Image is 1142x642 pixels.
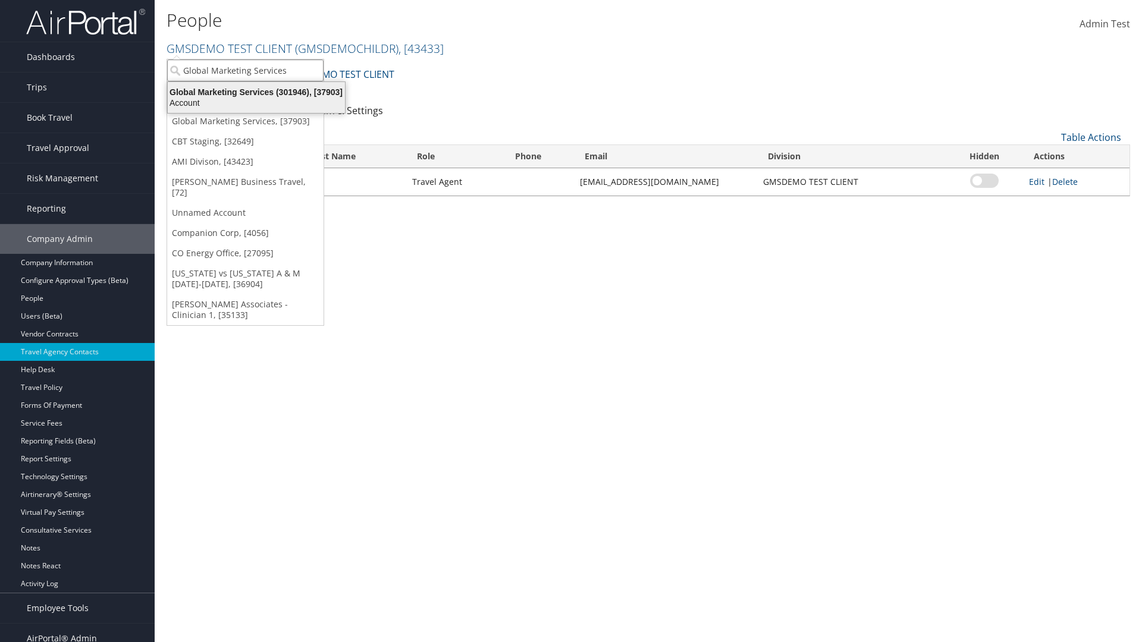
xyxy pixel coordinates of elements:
span: , [ 43433 ] [399,40,444,56]
span: Dashboards [27,42,75,72]
div: Account [161,97,352,108]
span: Travel Approval [27,133,89,163]
a: Delete [1052,176,1078,187]
a: [PERSON_NAME] Associates - Clinician 1, [35133] [167,294,324,325]
a: Global Marketing Services, [37903] [167,111,324,131]
span: Risk Management [27,163,98,193]
td: Travel Agent [406,168,504,196]
span: Trips [27,73,47,102]
a: CBT Staging, [32649] [167,131,324,152]
a: Unnamed Account [167,203,324,223]
th: Actions [1023,145,1130,168]
th: Phone [504,145,574,168]
div: Global Marketing Services (301946), [37903] [161,87,352,97]
a: Companion Corp, [4056] [167,223,324,243]
td: [EMAIL_ADDRESS][DOMAIN_NAME] [574,168,757,196]
a: Edit [1029,176,1044,187]
a: AMI Divison, [43423] [167,152,324,172]
a: GMSDEMO TEST CLIENT [288,62,394,86]
td: | [1023,168,1130,196]
input: Search Accounts [167,59,324,81]
a: Table Actions [1061,131,1121,144]
img: airportal-logo.png [26,8,145,36]
a: [US_STATE] vs [US_STATE] A & M [DATE]-[DATE], [36904] [167,263,324,294]
td: GMSDEMO TEST CLIENT [757,168,946,196]
td: Test [301,168,406,196]
span: Reporting [27,194,66,224]
span: Book Travel [27,103,73,133]
a: GMSDEMO TEST CLIENT [167,40,444,56]
span: Company Admin [27,224,93,254]
a: Team & Settings [310,104,383,117]
th: Email [574,145,757,168]
th: Hidden [946,145,1023,168]
a: CO Energy Office, [27095] [167,243,324,263]
span: Employee Tools [27,593,89,623]
th: Division [757,145,946,168]
th: Role [406,145,504,168]
th: Last Name [301,145,406,168]
span: Admin Test [1080,17,1130,30]
a: Admin Test [1080,6,1130,43]
h1: People [167,8,809,33]
span: ( GMSDEMOCHILDR ) [295,40,399,56]
a: [PERSON_NAME] Business Travel, [72] [167,172,324,203]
